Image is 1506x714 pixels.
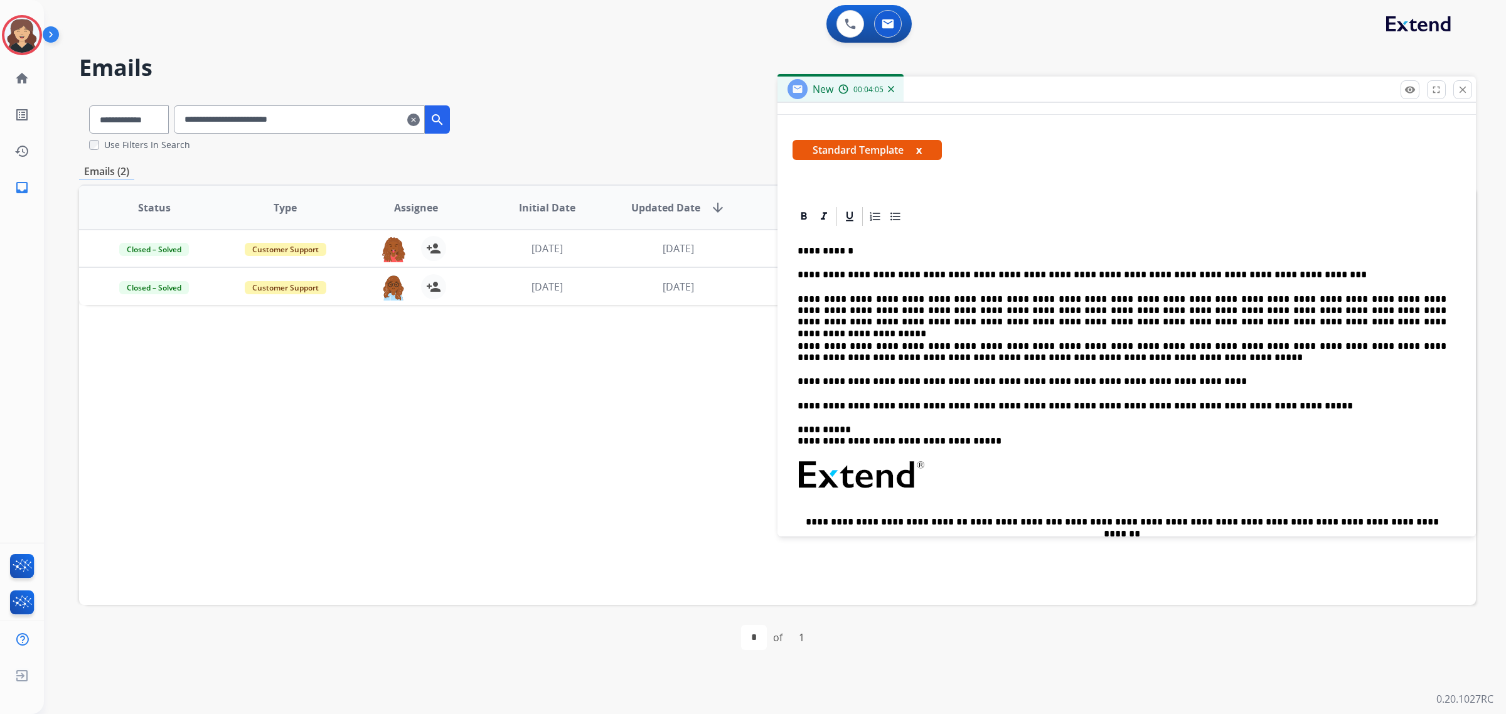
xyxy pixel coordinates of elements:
[866,207,885,226] div: Ordered List
[381,274,406,301] img: agent-avatar
[710,200,725,215] mat-icon: arrow_downward
[79,164,134,179] p: Emails (2)
[773,630,782,645] div: of
[4,18,40,53] img: avatar
[794,207,813,226] div: Bold
[840,207,859,226] div: Underline
[631,200,700,215] span: Updated Date
[531,242,563,255] span: [DATE]
[519,200,575,215] span: Initial Date
[813,82,833,96] span: New
[531,280,563,294] span: [DATE]
[916,142,922,157] button: x
[274,200,297,215] span: Type
[1431,84,1442,95] mat-icon: fullscreen
[853,85,884,95] span: 00:04:05
[104,139,190,151] label: Use Filters In Search
[1457,84,1468,95] mat-icon: close
[814,207,833,226] div: Italic
[1436,691,1493,706] p: 0.20.1027RC
[245,243,326,256] span: Customer Support
[1404,84,1416,95] mat-icon: remove_red_eye
[14,71,29,86] mat-icon: home
[119,243,189,256] span: Closed – Solved
[407,112,420,127] mat-icon: clear
[14,107,29,122] mat-icon: list_alt
[793,140,942,160] span: Standard Template
[426,279,441,294] mat-icon: person_add
[245,281,326,294] span: Customer Support
[426,241,441,256] mat-icon: person_add
[119,281,189,294] span: Closed – Solved
[663,242,694,255] span: [DATE]
[14,144,29,159] mat-icon: history
[14,180,29,195] mat-icon: inbox
[138,200,171,215] span: Status
[789,625,814,650] div: 1
[663,280,694,294] span: [DATE]
[430,112,445,127] mat-icon: search
[381,236,406,262] img: agent-avatar
[394,200,438,215] span: Assignee
[886,207,905,226] div: Bullet List
[79,55,1476,80] h2: Emails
